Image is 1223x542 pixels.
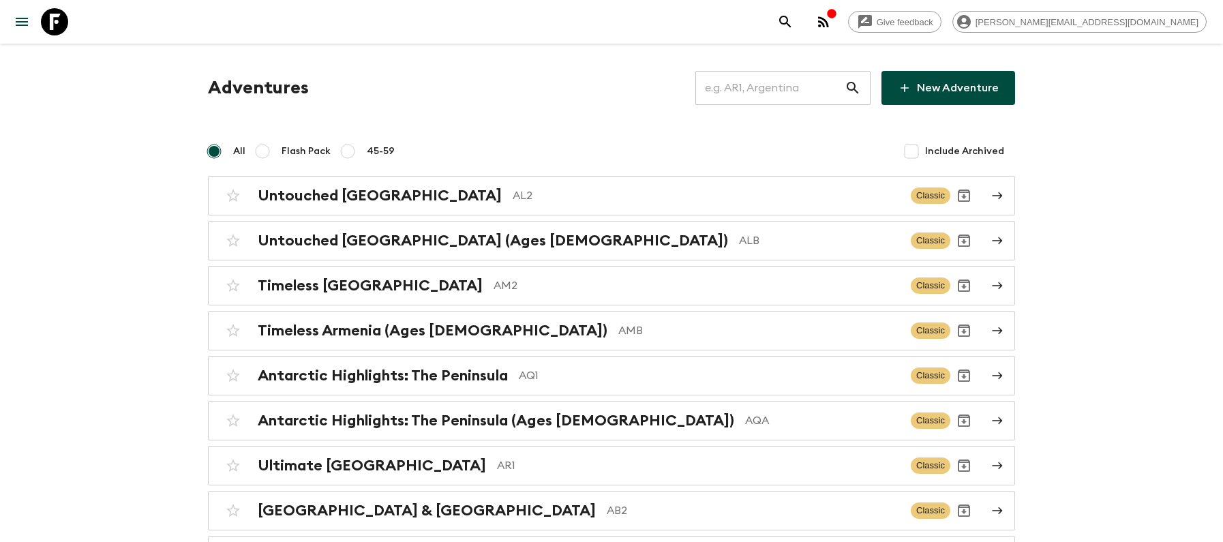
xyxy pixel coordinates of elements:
h2: [GEOGRAPHIC_DATA] & [GEOGRAPHIC_DATA] [258,502,596,520]
span: Classic [911,367,950,384]
h2: Untouched [GEOGRAPHIC_DATA] (Ages [DEMOGRAPHIC_DATA]) [258,232,728,250]
a: Untouched [GEOGRAPHIC_DATA]AL2ClassicArchive [208,176,1015,215]
span: Classic [911,412,950,429]
span: Give feedback [869,17,941,27]
h2: Ultimate [GEOGRAPHIC_DATA] [258,457,486,475]
span: [PERSON_NAME][EMAIL_ADDRESS][DOMAIN_NAME] [968,17,1206,27]
button: Archive [950,182,978,209]
p: AMB [618,322,900,339]
h2: Timeless Armenia (Ages [DEMOGRAPHIC_DATA]) [258,322,607,340]
span: Classic [911,502,950,519]
h2: Timeless [GEOGRAPHIC_DATA] [258,277,483,295]
h2: Antarctic Highlights: The Peninsula (Ages [DEMOGRAPHIC_DATA]) [258,412,734,430]
span: Classic [911,277,950,294]
span: 45-59 [367,145,395,158]
a: Ultimate [GEOGRAPHIC_DATA]AR1ClassicArchive [208,446,1015,485]
a: Antarctic Highlights: The Peninsula (Ages [DEMOGRAPHIC_DATA])AQAClassicArchive [208,401,1015,440]
p: AB2 [607,502,900,519]
button: Archive [950,227,978,254]
a: [GEOGRAPHIC_DATA] & [GEOGRAPHIC_DATA]AB2ClassicArchive [208,491,1015,530]
span: Classic [911,322,950,339]
input: e.g. AR1, Argentina [695,69,845,107]
button: search adventures [772,8,799,35]
h2: Untouched [GEOGRAPHIC_DATA] [258,187,502,205]
a: Timeless Armenia (Ages [DEMOGRAPHIC_DATA])AMBClassicArchive [208,311,1015,350]
p: AQ1 [519,367,900,384]
p: ALB [739,232,900,249]
h1: Adventures [208,74,309,102]
button: Archive [950,407,978,434]
p: AQA [745,412,900,429]
span: Include Archived [925,145,1004,158]
button: Archive [950,317,978,344]
h2: Antarctic Highlights: The Peninsula [258,367,508,385]
p: AM2 [494,277,900,294]
button: Archive [950,497,978,524]
div: [PERSON_NAME][EMAIL_ADDRESS][DOMAIN_NAME] [952,11,1207,33]
button: Archive [950,362,978,389]
a: Give feedback [848,11,941,33]
a: Untouched [GEOGRAPHIC_DATA] (Ages [DEMOGRAPHIC_DATA])ALBClassicArchive [208,221,1015,260]
a: Timeless [GEOGRAPHIC_DATA]AM2ClassicArchive [208,266,1015,305]
p: AL2 [513,187,900,204]
span: Classic [911,187,950,204]
button: Archive [950,272,978,299]
span: Classic [911,457,950,474]
span: Classic [911,232,950,249]
button: menu [8,8,35,35]
button: Archive [950,452,978,479]
a: New Adventure [881,71,1015,105]
span: Flash Pack [282,145,331,158]
span: All [233,145,245,158]
p: AR1 [497,457,900,474]
a: Antarctic Highlights: The PeninsulaAQ1ClassicArchive [208,356,1015,395]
